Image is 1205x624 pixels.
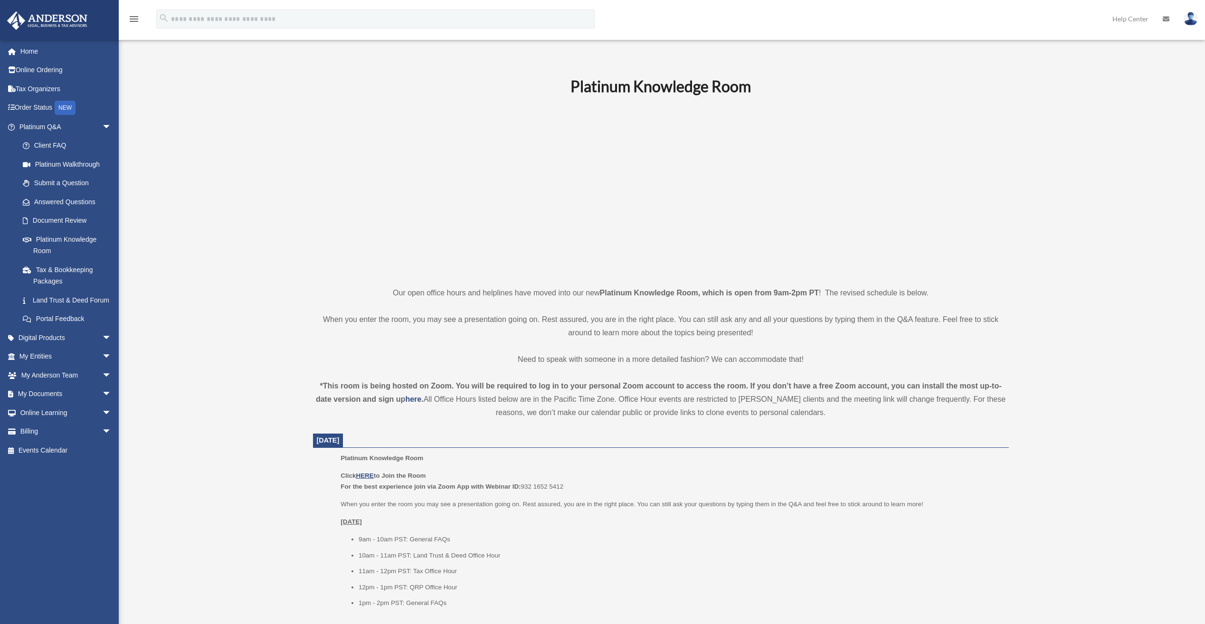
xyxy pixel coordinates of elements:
a: Platinum Walkthrough [13,155,126,174]
a: Tax & Bookkeeping Packages [13,260,126,291]
strong: *This room is being hosted on Zoom. You will be required to log in to your personal Zoom account ... [316,382,1002,403]
p: When you enter the room you may see a presentation going on. Rest assured, you are in the right p... [341,499,1002,510]
p: Need to speak with someone in a more detailed fashion? We can accommodate that! [313,353,1009,366]
a: Portal Feedback [13,310,126,329]
a: Digital Productsarrow_drop_down [7,328,126,347]
li: 10am - 11am PST: Land Trust & Deed Office Hour [359,550,1002,561]
li: 12pm - 1pm PST: QRP Office Hour [359,582,1002,593]
p: Our open office hours and helplines have moved into our new ! The revised schedule is below. [313,286,1009,300]
a: Tax Organizers [7,79,126,98]
span: arrow_drop_down [102,347,121,367]
a: Client FAQ [13,136,126,155]
a: Online Ordering [7,61,126,80]
li: 11am - 12pm PST: Tax Office Hour [359,566,1002,577]
a: Home [7,42,126,61]
b: For the best experience join via Zoom App with Webinar ID: [341,483,521,490]
strong: Platinum Knowledge Room, which is open from 9am-2pm PT [600,289,819,297]
img: Anderson Advisors Platinum Portal [4,11,90,30]
li: 1pm - 2pm PST: General FAQs [359,597,1002,609]
b: Click to Join the Room [341,472,426,479]
a: Platinum Knowledge Room [13,230,121,260]
li: 9am - 10am PST: General FAQs [359,534,1002,545]
b: Platinum Knowledge Room [570,77,751,95]
a: Order StatusNEW [7,98,126,118]
iframe: 231110_Toby_KnowledgeRoom [518,108,803,269]
span: arrow_drop_down [102,117,121,137]
a: Submit a Question [13,174,126,193]
strong: . [421,395,423,403]
i: search [159,13,169,23]
a: Land Trust & Deed Forum [13,291,126,310]
a: My Entitiesarrow_drop_down [7,347,126,366]
a: here [405,395,421,403]
a: Document Review [13,211,126,230]
a: menu [128,17,140,25]
span: arrow_drop_down [102,385,121,404]
img: User Pic [1184,12,1198,26]
a: Platinum Q&Aarrow_drop_down [7,117,126,136]
p: 932 1652 5412 [341,470,1002,492]
p: When you enter the room, you may see a presentation going on. Rest assured, you are in the right ... [313,313,1009,340]
a: My Documentsarrow_drop_down [7,385,126,404]
i: menu [128,13,140,25]
a: Billingarrow_drop_down [7,422,126,441]
span: Platinum Knowledge Room [341,454,423,462]
a: HERE [356,472,373,479]
div: NEW [55,101,76,115]
div: All Office Hours listed below are in the Pacific Time Zone. Office Hour events are restricted to ... [313,379,1009,419]
a: Online Learningarrow_drop_down [7,403,126,422]
span: arrow_drop_down [102,366,121,385]
span: arrow_drop_down [102,403,121,423]
span: arrow_drop_down [102,422,121,442]
a: Answered Questions [13,192,126,211]
u: [DATE] [341,518,362,525]
a: My Anderson Teamarrow_drop_down [7,366,126,385]
span: arrow_drop_down [102,328,121,348]
span: [DATE] [317,436,340,444]
a: Events Calendar [7,441,126,460]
